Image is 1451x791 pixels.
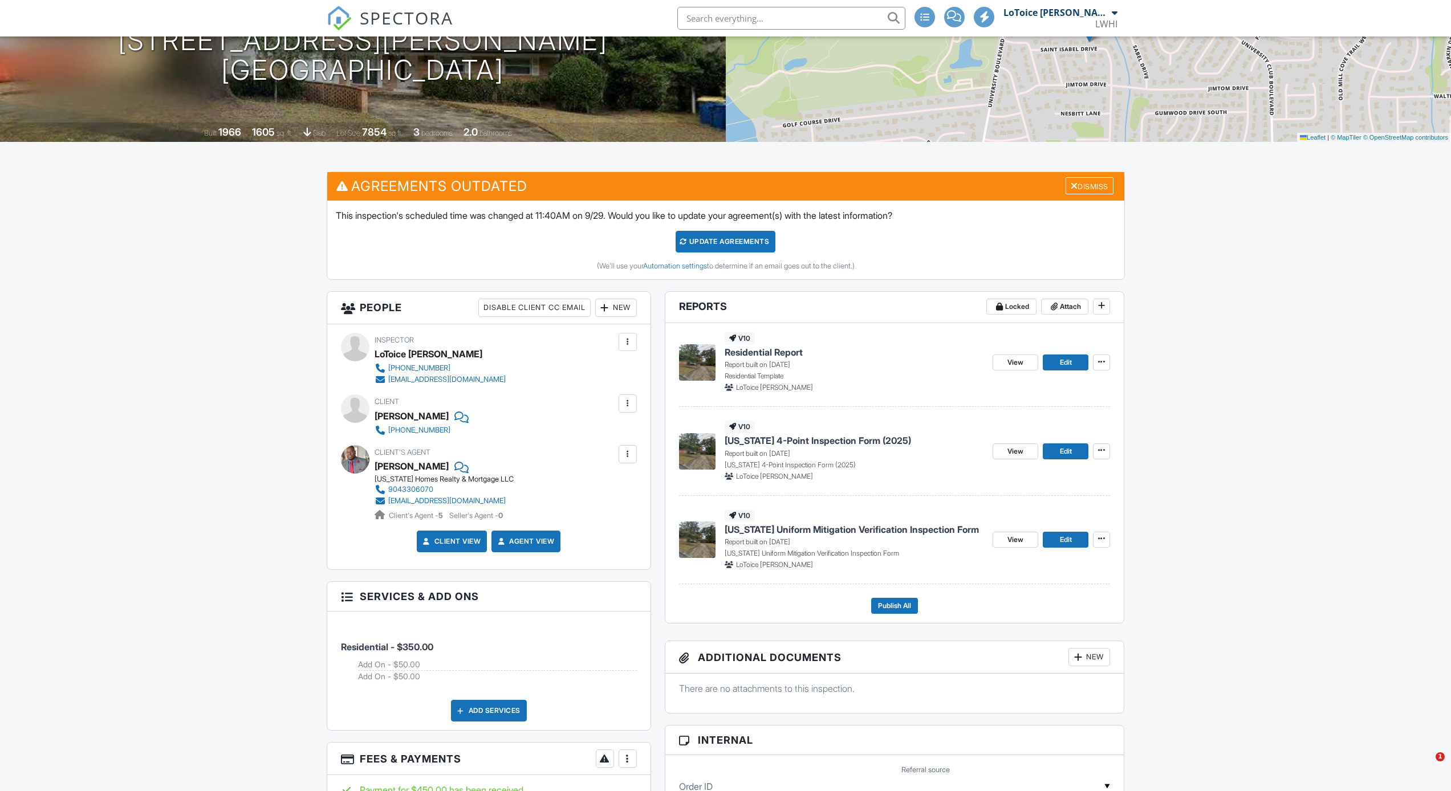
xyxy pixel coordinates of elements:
[375,475,515,484] div: [US_STATE] Homes Realty & Mortgage LLC
[901,765,950,775] label: Referral source
[1331,134,1361,141] a: © MapTiler
[375,407,449,425] div: [PERSON_NAME]
[327,15,453,39] a: SPECTORA
[438,511,443,520] strong: 5
[388,496,506,505] div: [EMAIL_ADDRESS][DOMAIN_NAME]
[277,129,292,137] span: sq. ft.
[478,299,591,317] div: Disable Client CC Email
[388,129,403,137] span: sq.ft.
[204,129,217,137] span: Built
[1436,752,1445,761] span: 1
[388,375,506,384] div: [EMAIL_ADDRESS][DOMAIN_NAME]
[388,485,433,494] div: 9043306070
[252,126,275,138] div: 1605
[341,641,433,653] span: Residential - $350.00
[375,362,506,374] a: [PHONE_NUMBER]
[451,700,527,721] div: Add Services
[1300,134,1326,141] a: Leaflet
[389,511,445,520] span: Client's Agent -
[449,511,503,520] span: Seller's Agent -
[362,126,387,138] div: 7854
[1327,134,1329,141] span: |
[218,126,241,138] div: 1966
[336,129,360,137] span: Lot Size
[421,129,453,137] span: bedrooms
[1068,648,1110,666] div: New
[677,7,905,30] input: Search everything...
[595,299,637,317] div: New
[327,743,651,775] h3: Fees & Payments
[1003,7,1109,18] div: LoToice [PERSON_NAME]
[358,659,637,671] li: Add on: Add On
[421,536,481,547] a: Client View
[336,262,1116,271] div: (We'll use your to determine if an email goes out to the client.)
[375,458,449,475] a: [PERSON_NAME]
[498,511,503,520] strong: 0
[360,6,453,30] span: SPECTORA
[327,582,651,611] h3: Services & Add ons
[1095,18,1117,30] div: LWHI
[464,126,478,138] div: 2.0
[1363,134,1448,141] a: © OpenStreetMap contributors
[341,620,637,691] li: Service: Residential
[375,397,399,406] span: Client
[375,448,430,456] span: Client's Agent
[327,201,1124,279] div: This inspection's scheduled time was changed at 11:40AM on 9/29. Would you like to update your ag...
[388,364,450,373] div: [PHONE_NUMBER]
[375,484,506,495] a: 9043306070
[327,172,1124,200] h3: Agreements Outdated
[375,345,482,362] div: LoToice [PERSON_NAME]
[375,374,506,385] a: [EMAIL_ADDRESS][DOMAIN_NAME]
[118,26,608,86] h1: [STREET_ADDRESS][PERSON_NAME] [GEOGRAPHIC_DATA]
[479,129,512,137] span: bathrooms
[358,671,637,682] li: Add on: Add On
[1412,752,1440,780] iframe: Intercom live chat
[313,129,326,137] span: slab
[327,292,651,324] h3: People
[375,425,460,436] a: [PHONE_NUMBER]
[375,495,506,507] a: [EMAIL_ADDRESS][DOMAIN_NAME]
[327,6,352,31] img: The Best Home Inspection Software - Spectora
[676,231,775,252] div: Update Agreements
[665,725,1124,755] h3: Internal
[413,126,420,138] div: 3
[388,426,450,435] div: [PHONE_NUMBER]
[665,641,1124,674] h3: Additional Documents
[679,682,1111,695] p: There are no attachments to this inspection.
[643,262,707,270] a: Automation settings
[375,336,414,344] span: Inspector
[495,536,554,547] a: Agent View
[1066,177,1113,195] div: Dismiss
